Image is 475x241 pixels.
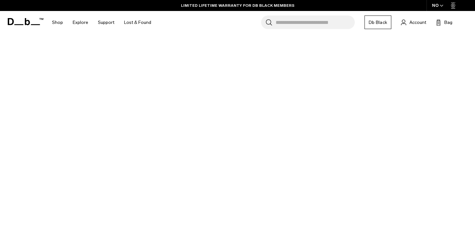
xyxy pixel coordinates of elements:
a: Db Black [364,16,391,29]
span: Bag [444,19,452,26]
nav: Main Navigation [47,11,156,34]
a: Lost & Found [124,11,151,34]
button: Bag [436,18,452,26]
a: Account [401,18,426,26]
a: LIMITED LIFETIME WARRANTY FOR DB BLACK MEMBERS [181,3,294,8]
a: Explore [73,11,88,34]
a: Shop [52,11,63,34]
a: Support [98,11,114,34]
span: Account [409,19,426,26]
